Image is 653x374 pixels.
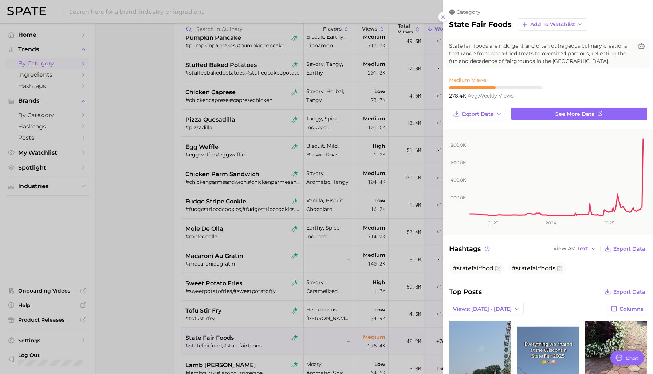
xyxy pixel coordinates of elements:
[619,306,643,312] span: Columns
[556,111,595,117] span: See more data
[577,247,588,251] span: Text
[468,92,479,99] abbr: average
[462,111,494,117] span: Export Data
[449,92,468,99] span: 278.4k
[449,303,524,315] button: Views: [DATE] - [DATE]
[557,266,563,271] button: Flag as miscategorized or irrelevant
[449,244,491,254] span: Hashtags
[603,287,647,297] button: Export Data
[613,246,645,252] span: Export Data
[451,160,466,165] tspan: 600.0k
[511,108,647,120] a: See more data
[449,77,542,83] div: Medium Views
[488,220,499,226] tspan: 2023
[546,220,556,226] tspan: 2024
[551,244,598,254] button: View AsText
[451,177,466,183] tspan: 400.0k
[512,265,555,272] span: #statefairfoods
[449,108,506,120] button: Export Data
[456,9,480,15] span: category
[451,195,466,200] tspan: 200.0k
[495,266,501,271] button: Flag as miscategorized or irrelevant
[449,42,633,65] span: State fair foods are indulgent and often outrageous culinary creations that range from deep-fried...
[449,287,482,297] span: Top Posts
[553,247,575,251] span: View As
[607,303,647,315] button: Columns
[468,92,514,99] span: weekly views
[603,244,647,254] button: Export Data
[453,265,493,272] span: #statefairfood
[449,20,512,29] h2: state fair foods
[604,220,614,226] tspan: 2025
[449,86,542,89] div: 5 / 10
[530,21,575,28] span: Add to Watchlist
[451,142,466,148] tspan: 800.0k
[613,289,645,295] span: Export Data
[518,18,587,31] button: Add to Watchlist
[453,306,512,312] span: Views: [DATE] - [DATE]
